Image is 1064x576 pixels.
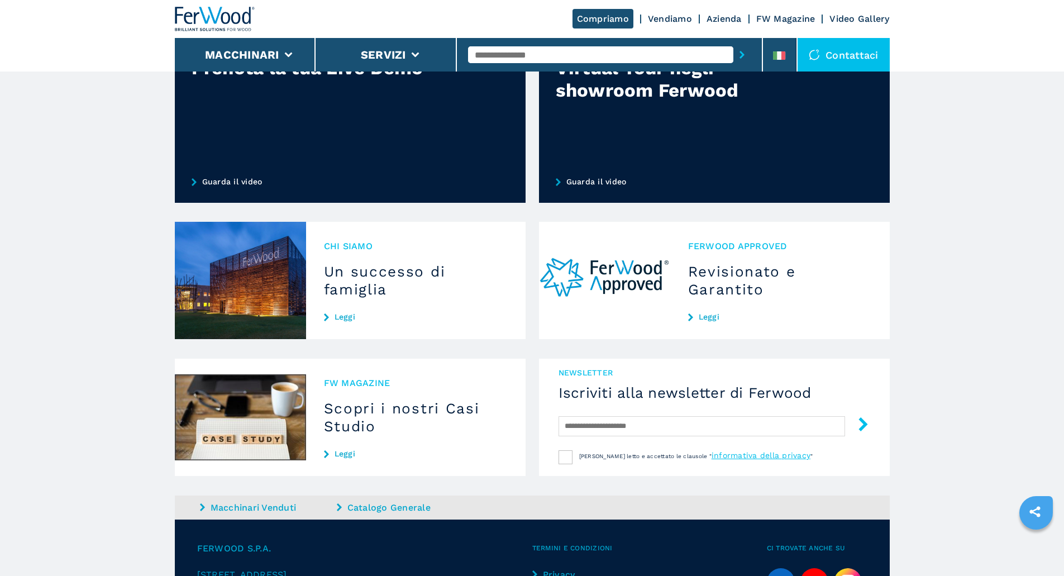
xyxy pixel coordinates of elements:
[579,453,712,459] span: [PERSON_NAME] letto e accettato le clausole "
[648,13,692,24] a: Vendiamo
[845,413,870,439] button: submit-button
[809,49,820,60] img: Contattaci
[324,240,508,253] span: Chi siamo
[572,9,633,28] a: Compriamo
[829,13,889,24] a: Video Gallery
[756,13,815,24] a: FW Magazine
[205,48,279,61] button: Macchinari
[712,451,810,460] a: informativa della privacy
[337,501,471,514] a: Catalogo Generale
[361,48,406,61] button: Servizi
[688,312,872,321] a: Leggi
[175,222,306,339] img: Un successo di famiglia
[559,367,870,378] span: NEWSLETTER
[810,453,813,459] span: "
[324,377,508,389] span: FW MAGAZINE
[1021,498,1049,526] a: sharethis
[556,57,809,102] div: Virtual Tour negli showroom Ferwood
[175,359,306,476] img: Scopri i nostri Casi Studio
[559,384,870,402] h4: Iscriviti alla newsletter di Ferwood
[324,399,508,435] h3: Scopri i nostri Casi Studio
[688,263,872,298] h3: Revisionato e Garantito
[197,542,532,555] span: FERWOOD S.P.A.
[1017,526,1056,568] iframe: Chat
[175,160,526,203] a: Guarda il video
[707,13,742,24] a: Azienda
[200,501,334,514] a: Macchinari Venduti
[688,240,872,253] span: Ferwood Approved
[798,38,890,72] div: Contattaci
[175,7,255,31] img: Ferwood
[324,312,508,321] a: Leggi
[324,449,508,458] a: Leggi
[539,160,890,203] a: Guarda il video
[767,542,867,555] span: Ci trovate anche su
[733,42,751,68] button: submit-button
[324,263,508,298] h3: Un successo di famiglia
[539,222,670,339] img: Revisionato e Garantito
[532,542,767,555] span: Termini e condizioni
